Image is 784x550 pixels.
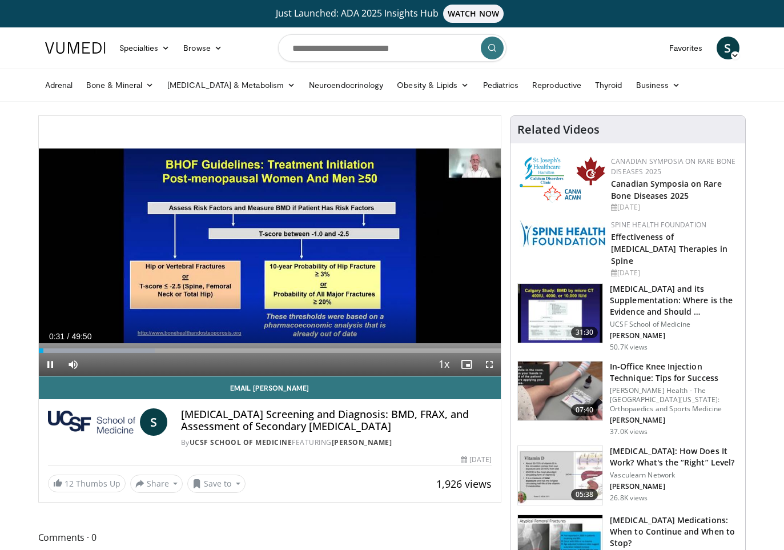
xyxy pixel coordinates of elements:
[79,74,160,97] a: Bone & Mineral
[443,5,504,23] span: WATCH NOW
[476,74,526,97] a: Pediatrics
[390,74,476,97] a: Obesity & Lipids
[611,268,736,278] div: [DATE]
[517,445,738,506] a: 05:38 [MEDICAL_DATA]: How Does It Work? What's the “Right” Level? Vasculearn Network [PERSON_NAME...
[610,471,738,480] p: Vasculearn Network
[571,327,598,338] span: 31:30
[302,74,390,97] a: Neuroendocrinology
[610,493,648,503] p: 26.8K views
[520,220,605,247] img: 57d53db2-a1b3-4664-83ec-6a5e32e5a601.png.150x105_q85_autocrop_double_scale_upscale_version-0.2.jpg
[517,361,738,436] a: 07:40 In-Office Knee Injection Technique: Tips for Success [PERSON_NAME] Health - The [GEOGRAPHIC...
[518,284,602,343] img: 4bb25b40-905e-443e-8e37-83f056f6e86e.150x105_q85_crop-smart_upscale.jpg
[610,361,738,384] h3: In-Office Knee Injection Technique: Tips for Success
[610,320,738,329] p: UCSF School of Medicine
[39,348,501,353] div: Progress Bar
[571,404,598,416] span: 07:40
[432,353,455,376] button: Playback Rate
[518,362,602,421] img: 9b54ede4-9724-435c-a780-8950048db540.150x105_q85_crop-smart_upscale.jpg
[39,376,501,399] a: Email [PERSON_NAME]
[278,34,506,62] input: Search topics, interventions
[38,74,80,97] a: Adrenal
[455,353,478,376] button: Enable picture-in-picture mode
[611,156,735,176] a: Canadian Symposia on Rare Bone Diseases 2025
[461,455,492,465] div: [DATE]
[611,178,722,201] a: Canadian Symposia on Rare Bone Diseases 2025
[478,353,501,376] button: Fullscreen
[517,283,738,352] a: 31:30 [MEDICAL_DATA] and its Supplementation: Where is the Evidence and Should … UCSF School of M...
[48,408,135,436] img: UCSF School of Medicine
[611,220,706,230] a: Spine Health Foundation
[518,446,602,505] img: 8daf03b8-df50-44bc-88e2-7c154046af55.150x105_q85_crop-smart_upscale.jpg
[436,477,492,491] span: 1,926 views
[176,37,229,59] a: Browse
[610,427,648,436] p: 37.0K views
[611,231,727,266] a: Effectiveness of [MEDICAL_DATA] Therapies in Spine
[610,386,738,413] p: [PERSON_NAME] Health - The [GEOGRAPHIC_DATA][US_STATE]: Orthopaedics and Sports Medicine
[130,475,183,493] button: Share
[525,74,588,97] a: Reproductive
[62,353,85,376] button: Mute
[140,408,167,436] a: S
[610,331,738,340] p: [PERSON_NAME]
[65,478,74,489] span: 12
[49,332,65,341] span: 0:31
[67,332,70,341] span: /
[181,437,492,448] div: By FEATURING
[190,437,292,447] a: UCSF School of Medicine
[38,530,502,545] span: Comments 0
[610,445,738,468] h3: [MEDICAL_DATA]: How Does It Work? What's the “Right” Level?
[71,332,91,341] span: 49:50
[47,5,738,23] a: Just Launched: ADA 2025 Insights HubWATCH NOW
[610,343,648,352] p: 50.7K views
[187,475,246,493] button: Save to
[39,116,501,376] video-js: Video Player
[45,42,106,54] img: VuMedi Logo
[610,482,738,491] p: [PERSON_NAME]
[610,515,738,549] h3: [MEDICAL_DATA] Medications: When to Continue and When to Stop?
[611,202,736,212] div: [DATE]
[662,37,710,59] a: Favorites
[181,408,492,433] h4: [MEDICAL_DATA] Screening and Diagnosis: BMD, FRAX, and Assessment of Secondary [MEDICAL_DATA]
[717,37,739,59] a: S
[571,489,598,500] span: 05:38
[112,37,177,59] a: Specialties
[629,74,687,97] a: Business
[517,123,600,137] h4: Related Videos
[39,353,62,376] button: Pause
[48,475,126,492] a: 12 Thumbs Up
[520,156,605,203] img: 59b7dea3-8883-45d6-a110-d30c6cb0f321.png.150x105_q85_autocrop_double_scale_upscale_version-0.2.png
[610,283,738,318] h3: [MEDICAL_DATA] and its Supplementation: Where is the Evidence and Should …
[610,416,738,425] p: [PERSON_NAME]
[588,74,629,97] a: Thyroid
[160,74,302,97] a: [MEDICAL_DATA] & Metabolism
[332,437,392,447] a: [PERSON_NAME]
